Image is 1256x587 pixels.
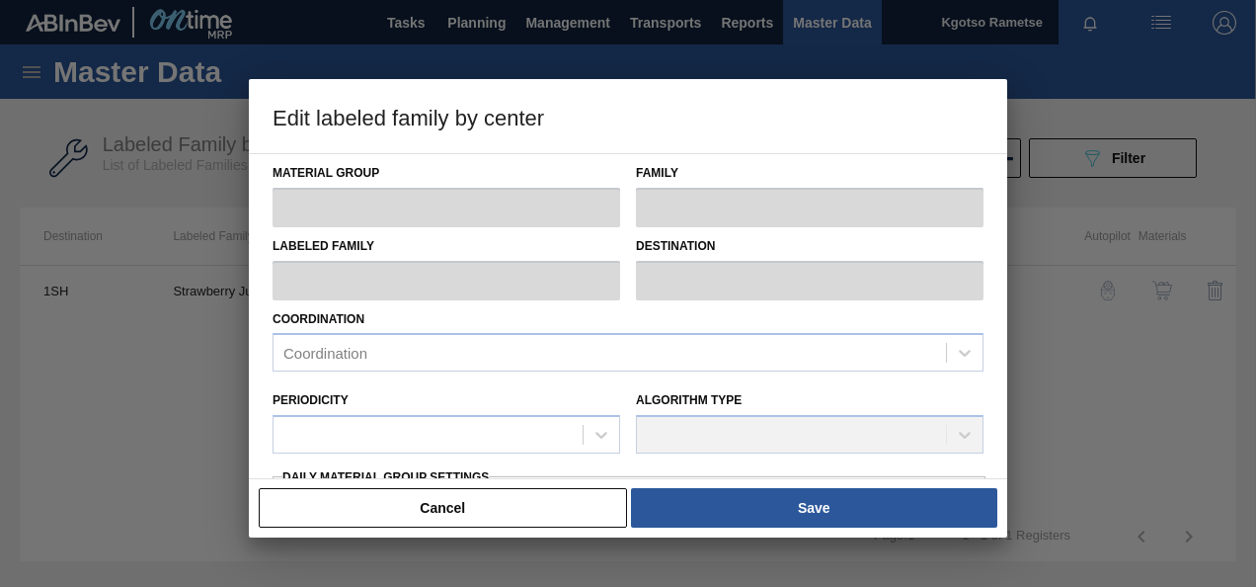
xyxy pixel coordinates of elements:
div: Coordination [283,345,367,362]
label: Algorithm Type [636,393,742,407]
span: Daily Material Group Settings [282,470,489,484]
label: Material Group [273,159,620,188]
button: Save [631,488,997,528]
label: Family [636,159,983,188]
label: Coordination [273,312,364,326]
label: Labeled Family [273,232,620,261]
label: Destination [636,232,983,261]
button: Cancel [259,488,627,528]
label: Periodicity [273,393,349,407]
h3: Edit labeled family by center [249,79,1007,154]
